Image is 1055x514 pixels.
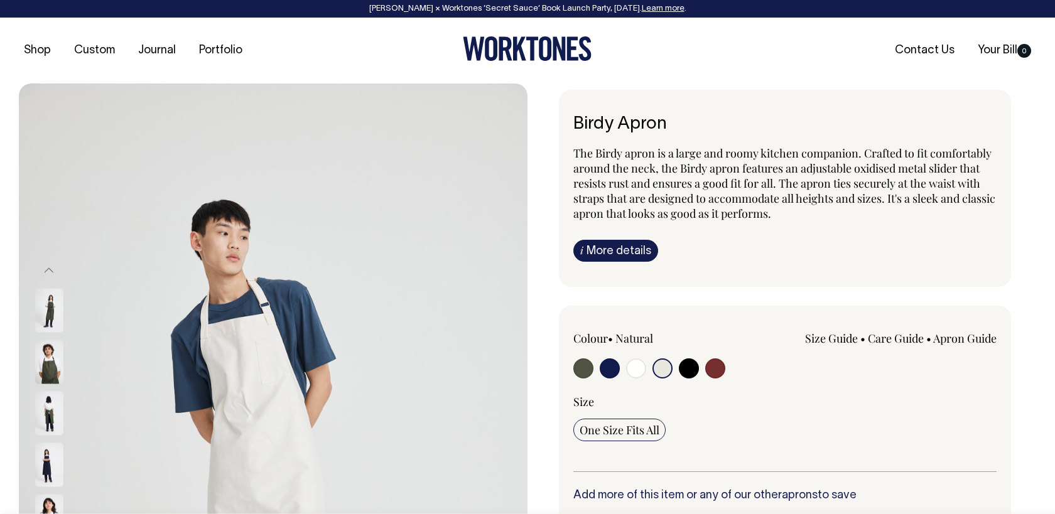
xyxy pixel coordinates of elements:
[19,40,56,61] a: Shop
[868,331,924,346] a: Care Guide
[35,340,63,384] img: olive
[194,40,247,61] a: Portfolio
[35,392,63,436] img: olive
[1017,44,1031,58] span: 0
[580,244,583,257] span: i
[926,331,931,346] span: •
[933,331,997,346] a: Apron Guide
[573,115,997,134] h1: Birdy Apron
[35,443,63,487] img: dark-navy
[573,240,658,262] a: iMore details
[13,4,1042,13] div: [PERSON_NAME] × Worktones ‘Secret Sauce’ Book Launch Party, [DATE]. .
[35,289,63,333] img: olive
[608,331,613,346] span: •
[573,146,995,221] span: The Birdy apron is a large and roomy kitchen companion. Crafted to fit comfortably around the nec...
[860,331,865,346] span: •
[615,331,653,346] label: Natural
[580,422,659,437] span: One Size Fits All
[573,331,743,346] div: Colour
[69,40,120,61] a: Custom
[973,40,1036,61] a: Your Bill0
[133,40,181,61] a: Journal
[805,331,858,346] a: Size Guide
[890,40,960,61] a: Contact Us
[782,490,818,501] a: aprons
[642,5,684,13] a: Learn more
[573,394,997,409] div: Size
[573,419,666,441] input: One Size Fits All
[40,257,58,285] button: Previous
[573,490,997,502] h6: Add more of this item or any of our other to save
